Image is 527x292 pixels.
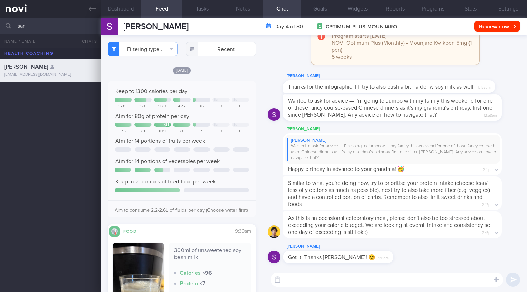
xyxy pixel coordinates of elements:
span: 4:18pm [378,254,389,260]
button: Filtering type... [108,42,178,56]
button: Chats [73,34,101,48]
div: 0 [232,129,249,134]
span: Aim for 80g of protein per day [115,113,189,119]
span: Aim for 14 portions of vegetables per week [115,159,220,164]
span: Aim for 14 portions of fruits per week [115,138,205,144]
div: 422 [173,104,191,109]
div: [PERSON_NAME] [283,125,523,133]
div: [PERSON_NAME] [283,242,415,251]
span: [DATE] [173,67,191,74]
div: 300ml of unsweetened soy bean milk [174,247,246,266]
span: Thanks for the infographic! I’ll try to also push a bit harder w soy milk as well. [288,84,475,90]
span: 12:55pm [478,83,491,90]
div: + 29 [164,123,170,127]
div: 1280 [115,104,132,109]
span: NOVI Optimum Plus (Monthly) - Mounjaro Kwikpen 5mg (1 pen) [331,40,472,53]
strong: Calories [180,270,201,276]
strong: Protein [180,281,198,286]
span: Happy birthday in advance to your grandma! 🥳 [288,166,404,172]
span: OPTIMUM-PLUS-MOUNJARO [326,23,397,30]
span: [PERSON_NAME] [123,22,189,31]
span: 2:41pm [483,166,493,172]
div: 7 [193,129,210,134]
div: Su [233,123,237,127]
div: 76 [173,129,191,134]
div: 96 [193,104,210,109]
span: 9:39am [235,229,251,234]
span: As this is an occasional celebratory meal, please don't also be too stressed about exceeding your... [288,215,490,235]
strong: Day 4 of 30 [274,23,303,30]
span: Got it! Thanks [PERSON_NAME]! 😊 [288,255,375,260]
div: [PERSON_NAME] [287,138,498,144]
span: Similar to what you're doing now, try to prioritise your protein intake (choose lean/ less oily o... [288,180,490,207]
div: 876 [134,104,152,109]
div: 970 [154,104,171,109]
span: [PERSON_NAME] [4,64,48,70]
span: Keep to 1300 calories per day [115,89,187,94]
div: Sa [214,98,218,102]
div: [EMAIL_ADDRESS][DOMAIN_NAME] [4,72,96,77]
span: Aim to consume 2.2-2.6L of fluids per day (Choose water first) [115,208,248,213]
div: Food [120,228,148,234]
strong: Program starts [DATE] [331,33,386,39]
span: 2:43pm [482,229,493,235]
strong: × 7 [199,281,205,286]
div: 0 [212,129,230,134]
span: 2:42pm [482,201,493,207]
strong: × 96 [202,270,212,276]
span: 12:58pm [484,111,497,118]
div: 0 [212,104,230,109]
div: [PERSON_NAME] [283,72,516,80]
span: Keep to 2 portions of fried food per week [115,179,216,185]
div: Sa [214,123,218,127]
div: Su [233,98,237,102]
div: 0 [232,104,249,109]
div: 75 [115,129,132,134]
span: Wanted to ask for advice — I’m going to Jumbo with my family this weekend for one of those fancy ... [288,98,493,118]
span: 5 weeks [331,54,352,60]
button: Review now [474,21,520,32]
div: Wanted to ask for advice — I’m going to Jumbo with my family this weekend for one of those fancy ... [287,144,498,161]
div: 78 [134,129,152,134]
div: 109 [154,129,171,134]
